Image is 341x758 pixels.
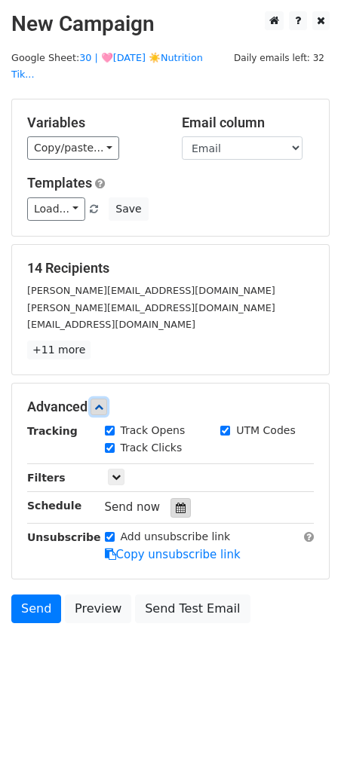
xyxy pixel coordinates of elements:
a: Send Test Email [135,594,250,623]
a: +11 more [27,341,91,359]
h2: New Campaign [11,11,330,37]
h5: Advanced [27,399,314,415]
label: Add unsubscribe link [121,529,231,545]
h5: 14 Recipients [27,260,314,277]
small: [PERSON_NAME][EMAIL_ADDRESS][DOMAIN_NAME] [27,302,275,313]
a: Templates [27,175,92,191]
strong: Filters [27,472,66,484]
a: Preview [65,594,131,623]
small: Google Sheet: [11,52,203,81]
h5: Email column [182,115,314,131]
span: Send now [105,500,161,514]
a: Daily emails left: 32 [229,52,330,63]
a: Copy unsubscribe link [105,548,241,561]
strong: Unsubscribe [27,531,101,543]
strong: Schedule [27,500,81,512]
label: UTM Codes [236,423,295,439]
a: Load... [27,197,85,221]
label: Track Clicks [121,440,183,456]
a: 30 | 🩷[DATE] ☀️Nutrition Tik... [11,52,203,81]
h5: Variables [27,115,159,131]
span: Daily emails left: 32 [229,50,330,66]
a: Copy/paste... [27,136,119,160]
a: Send [11,594,61,623]
label: Track Opens [121,423,186,439]
small: [PERSON_NAME][EMAIL_ADDRESS][DOMAIN_NAME] [27,285,275,296]
small: [EMAIL_ADDRESS][DOMAIN_NAME] [27,319,195,330]
button: Save [109,197,148,221]
iframe: Chat Widget [266,686,341,758]
strong: Tracking [27,425,78,437]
